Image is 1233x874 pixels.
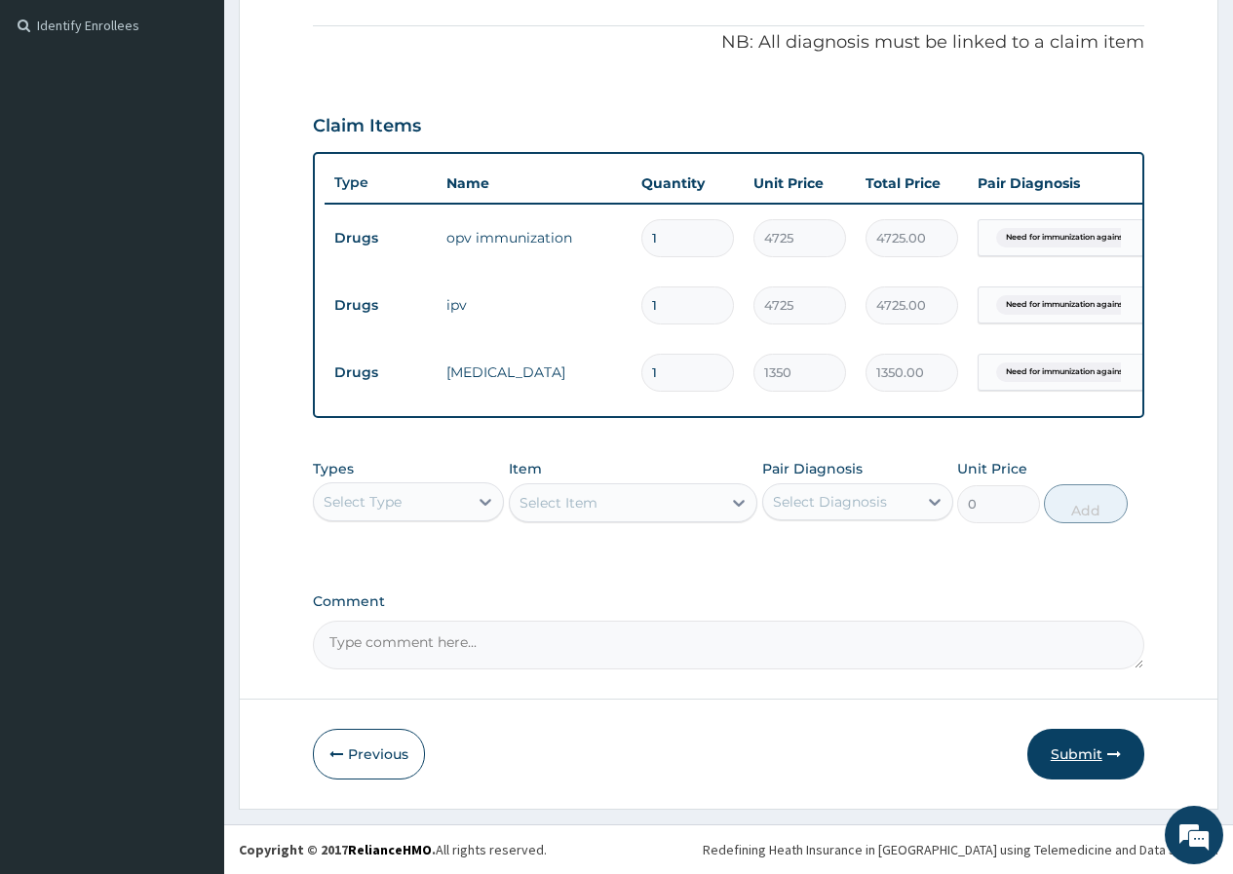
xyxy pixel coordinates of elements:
[744,164,856,203] th: Unit Price
[1044,484,1127,523] button: Add
[957,459,1027,478] label: Unit Price
[313,461,354,477] label: Types
[325,220,437,256] td: Drugs
[313,729,425,779] button: Previous
[36,97,79,146] img: d_794563401_company_1708531726252_794563401
[437,353,632,392] td: [MEDICAL_DATA]
[703,840,1218,859] div: Redefining Heath Insurance in [GEOGRAPHIC_DATA] using Telemedicine and Data Science!
[437,218,632,257] td: opv immunization
[10,532,371,600] textarea: Type your message and hit 'Enter'
[313,30,1144,56] p: NB: All diagnosis must be linked to a claim item
[113,246,269,442] span: We're online!
[996,362,1143,382] span: Need for immunization against ...
[320,10,366,57] div: Minimize live chat window
[325,165,437,201] th: Type
[996,295,1143,315] span: Need for immunization against ...
[773,492,887,512] div: Select Diagnosis
[996,228,1143,247] span: Need for immunization against ...
[632,164,744,203] th: Quantity
[968,164,1182,203] th: Pair Diagnosis
[239,841,436,858] strong: Copyright © 2017 .
[325,355,437,391] td: Drugs
[325,287,437,323] td: Drugs
[437,285,632,324] td: ipv
[313,116,421,137] h3: Claim Items
[324,492,402,512] div: Select Type
[101,109,328,134] div: Chat with us now
[762,459,863,478] label: Pair Diagnosis
[509,459,542,478] label: Item
[224,824,1233,874] footer: All rights reserved.
[1027,729,1144,779] button: Submit
[856,164,968,203] th: Total Price
[348,841,432,858] a: RelianceHMO
[313,593,1144,610] label: Comment
[437,164,632,203] th: Name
